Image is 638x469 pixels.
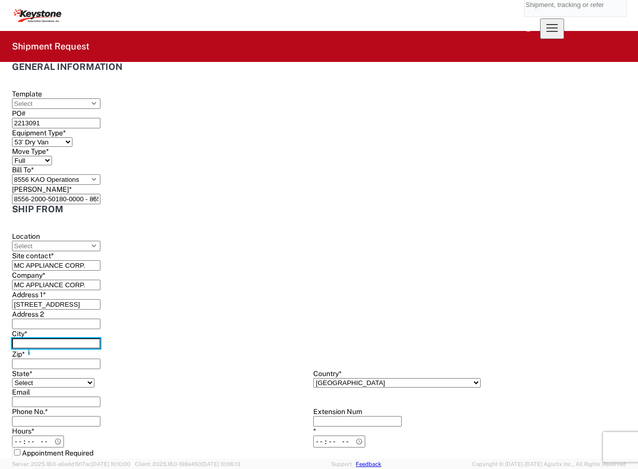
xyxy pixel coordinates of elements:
label: Equipment Type [12,129,66,137]
span: Client: 2025.18.0-198a450 [135,461,240,467]
input: Select [12,98,100,109]
label: Phone No. [12,408,48,416]
label: Hours [12,427,34,435]
label: Address 2 [12,310,44,318]
label: PO# [12,109,25,117]
h2: General Information [12,62,614,72]
h2: Ship from [12,204,607,214]
input: Select [12,194,100,204]
span: Server: 2025.18.0-a0edd1917ac [12,461,130,467]
span: Copyright © [DATE]-[DATE] Agistix Inc., All Rights Reserved [472,460,626,469]
label: Move Type [12,147,49,155]
input: Select [12,174,100,185]
input: Appointment Required [14,449,20,456]
label: State [12,370,32,378]
label: Template [12,90,42,98]
span: [DATE] 10:10:00 [91,461,130,467]
label: City [12,330,27,338]
label: Location [12,232,40,240]
a: Feedback [356,461,381,467]
label: Email [12,388,30,396]
label: Address 1 [12,291,46,299]
label: Company [12,271,45,279]
label: Appointment Required [12,449,93,457]
label: Zip [12,350,33,358]
span: [DATE] 10:06:13 [201,461,240,467]
label: Country [313,370,342,378]
input: Select [12,241,100,251]
label: Bill To [12,166,34,174]
label: Extension Num [313,408,362,416]
label: [PERSON_NAME] [12,185,72,193]
label: Site contact [12,252,54,260]
a: Support [331,461,356,467]
h2: Shipment Request [12,40,89,52]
